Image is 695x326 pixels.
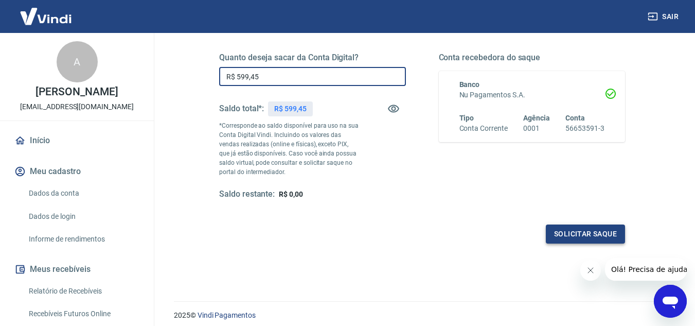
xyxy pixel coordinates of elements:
[646,7,683,26] button: Sair
[12,129,141,152] a: Início
[35,87,118,97] p: [PERSON_NAME]
[580,260,601,281] iframe: Fechar mensagem
[219,53,406,63] h5: Quanto deseja sacar da Conta Digital?
[219,189,275,200] h5: Saldo restante:
[546,225,625,244] button: Solicitar saque
[565,123,604,134] h6: 56653591-3
[198,311,256,319] a: Vindi Pagamentos
[459,123,508,134] h6: Conta Corrente
[459,90,605,100] h6: Nu Pagamentos S.A.
[25,183,141,204] a: Dados da conta
[605,258,687,281] iframe: Mensagem da empresa
[25,229,141,250] a: Informe de rendimentos
[654,285,687,318] iframe: Botão para abrir a janela de mensagens
[459,80,480,89] span: Banco
[25,281,141,302] a: Relatório de Recebíveis
[219,104,264,114] h5: Saldo total*:
[523,114,550,122] span: Agência
[174,310,670,321] p: 2025 ©
[279,190,303,198] span: R$ 0,00
[523,123,550,134] h6: 0001
[12,160,141,183] button: Meu cadastro
[12,258,141,281] button: Meus recebíveis
[219,121,359,177] p: *Corresponde ao saldo disponível para uso na sua Conta Digital Vindi. Incluindo os valores das ve...
[25,303,141,324] a: Recebíveis Futuros Online
[274,104,307,114] p: R$ 599,45
[459,114,474,122] span: Tipo
[25,206,141,227] a: Dados de login
[20,101,134,112] p: [EMAIL_ADDRESS][DOMAIN_NAME]
[6,7,86,15] span: Olá! Precisa de ajuda?
[57,41,98,82] div: A
[439,53,626,63] h5: Conta recebedora do saque
[12,1,79,32] img: Vindi
[565,114,585,122] span: Conta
